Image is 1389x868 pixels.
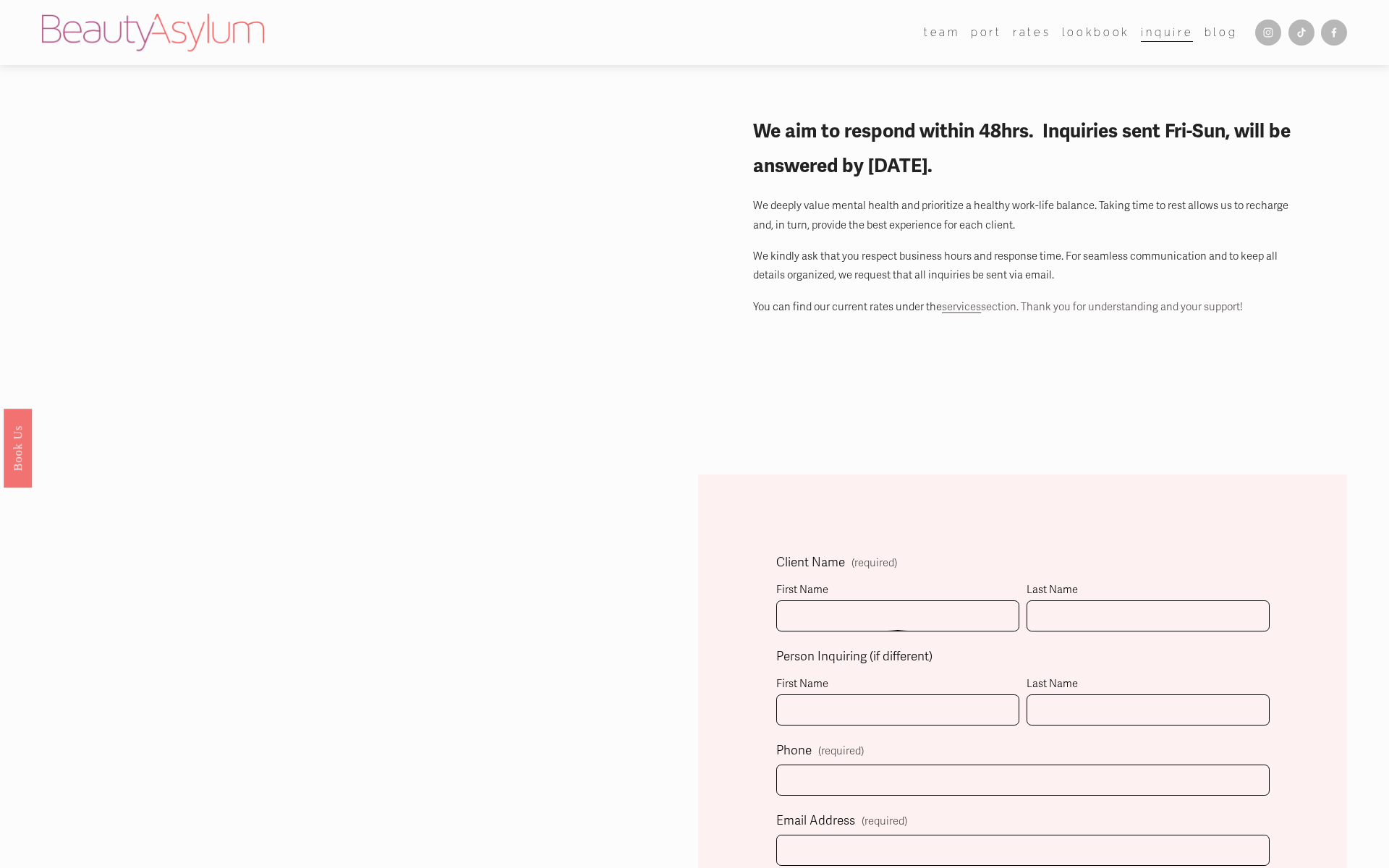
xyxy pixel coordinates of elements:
a: TikTok [1288,20,1314,46]
p: We kindly ask that you respect business hours and response time. For seamless communication and t... [753,247,1293,285]
a: Instagram [1255,20,1281,46]
a: Lookbook [1062,22,1130,43]
a: Rates [1013,22,1050,43]
a: services [942,300,981,313]
div: Last Name [1027,674,1270,694]
a: Inquire [1141,22,1193,43]
a: Book Us [4,409,32,488]
a: Blog [1205,22,1238,43]
a: folder dropdown [924,22,960,43]
span: (required) [862,812,907,830]
a: Facebook [1321,20,1347,46]
p: We deeply value mental health and prioritize a healthy work-life balance. Taking time to rest all... [753,196,1293,234]
div: Last Name [1027,580,1270,600]
span: Client Name [776,552,845,574]
strong: We aim to respond within 48hrs. Inquiries sent Fri-Sun, will be answered by [DATE]. [753,119,1295,178]
div: First Name [776,580,1019,600]
span: (required) [818,746,864,757]
span: team [924,23,960,42]
a: port [971,22,1002,43]
span: section. Thank you for understanding and your support! [981,300,1243,313]
div: First Name [776,674,1019,694]
span: (required) [851,558,897,569]
span: Email Address [776,810,855,833]
span: Person Inquiring (if different) [776,646,933,668]
img: Beauty Asylum | Bridal Hair &amp; Makeup Charlotte &amp; Atlanta [42,14,264,51]
span: Phone [776,740,812,762]
p: You can find our current rates under the [753,297,1293,316]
